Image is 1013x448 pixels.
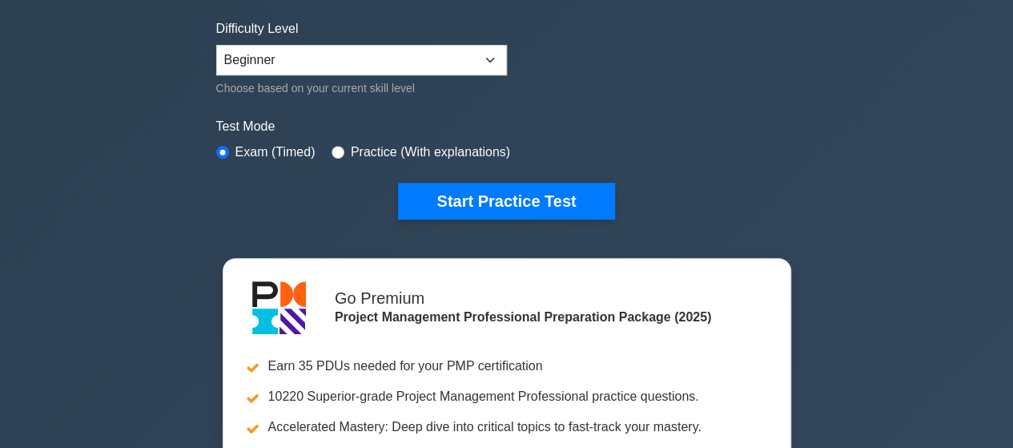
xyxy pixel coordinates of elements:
label: Exam (Timed) [235,143,316,162]
div: Choose based on your current skill level [216,79,507,98]
label: Test Mode [216,117,798,136]
label: Difficulty Level [216,19,299,38]
label: Practice (With explanations) [351,143,510,162]
button: Start Practice Test [398,183,614,220]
